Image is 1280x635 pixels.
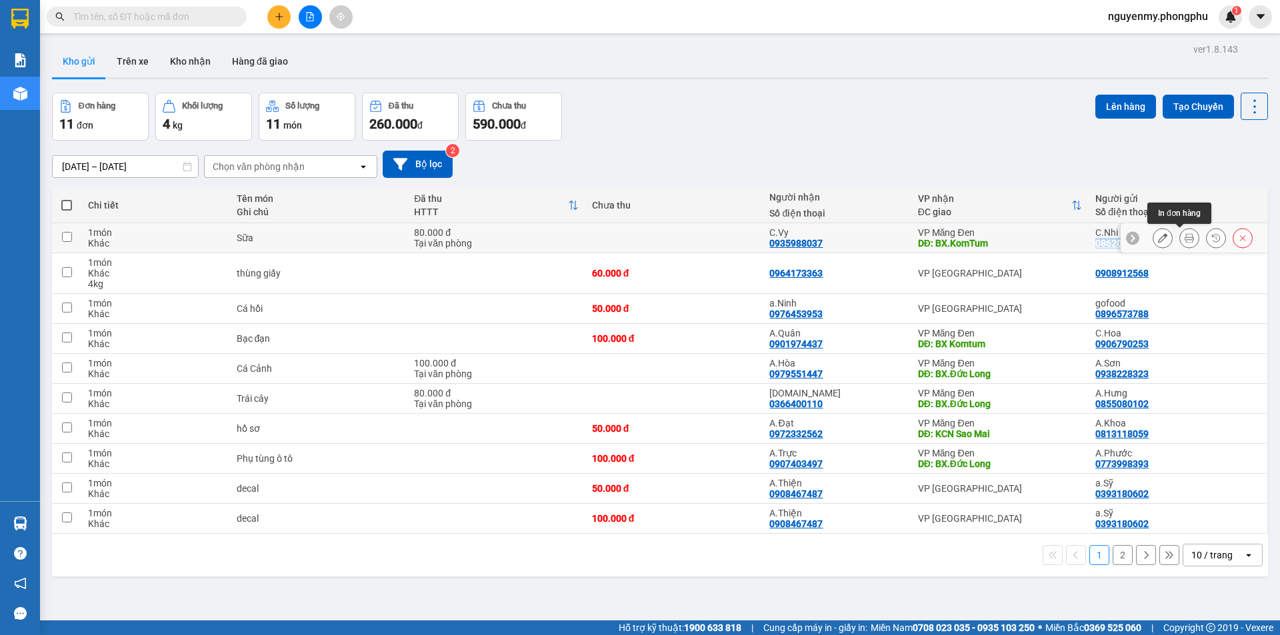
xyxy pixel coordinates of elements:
div: Đơn hàng [79,101,115,111]
div: 0366400110 [769,398,823,409]
div: Cá Cảnh [237,363,401,374]
div: Đã thu [389,101,413,111]
div: 0907403497 [769,458,823,469]
span: question-circle [14,547,27,560]
div: 1 món [88,388,223,398]
div: VP Măng Đen [918,227,1083,238]
div: Bạc đạn [237,333,401,344]
div: 0855080102 [1095,398,1149,409]
div: 1 món [88,227,223,238]
div: 0935988037 [769,238,823,249]
div: DĐ: BX Komtum [918,338,1083,349]
div: VP Măng Đen [918,358,1083,368]
span: đ [417,120,423,131]
button: caret-down [1249,5,1272,29]
button: Trên xe [106,45,159,77]
div: 50.000 đ [592,303,757,314]
button: Kho nhận [159,45,221,77]
div: 0862072037 [1095,238,1149,249]
input: Tìm tên, số ĐT hoặc mã đơn [73,9,231,24]
button: Bộ lọc [383,151,453,178]
div: a.Ninh [769,298,904,309]
div: Sửa đơn hàng [1153,228,1173,248]
div: VP [GEOGRAPHIC_DATA] [918,303,1083,314]
div: A.Trực [769,448,904,458]
span: 4 [163,116,170,132]
div: 0972332562 [769,428,823,439]
div: 50.000 đ [592,423,757,434]
div: 1 món [88,478,223,488]
div: A.Sơn [1095,358,1260,368]
span: message [14,607,27,620]
img: warehouse-icon [13,87,27,101]
div: 1 món [88,418,223,428]
button: 1 [1089,545,1109,565]
div: thùng giấy [237,268,401,279]
div: Khác [88,268,223,279]
div: 0906790253 [1095,338,1149,349]
span: Hỗ trợ kỹ thuật: [619,620,741,635]
span: VP HCM: 522 [PERSON_NAME], P.4, Q.[GEOGRAPHIC_DATA] [57,22,180,39]
span: | [751,620,753,635]
div: Phụ tùng ô tô [237,453,401,464]
div: A.Hòa [769,358,904,368]
span: kg [173,120,183,131]
div: Tên món [237,193,401,204]
img: solution-icon [13,53,27,67]
span: caret-down [1255,11,1267,23]
div: a.Sỹ [1095,508,1260,518]
span: VP Bình Dương: 36 Xuyên Á, [PERSON_NAME], Dĩ An, [GEOGRAPHIC_DATA] [57,41,149,67]
button: aim [329,5,353,29]
div: Số điện thoại [769,208,904,219]
div: 0393180602 [1095,518,1149,529]
div: 0773998393 [1095,458,1149,469]
div: 0964173363 [769,268,823,279]
div: 1 món [88,328,223,338]
svg: open [1243,550,1254,560]
span: nguyenmy.phongphu [1097,8,1219,25]
div: 10 / trang [1191,548,1233,562]
div: ĐC giao [918,207,1072,217]
button: Đơn hàng11đơn [52,93,149,141]
span: món [283,120,302,131]
div: 80.000 đ [414,388,579,398]
div: Đã thu [414,193,568,204]
svg: open [358,161,369,172]
div: 0979551447 [769,368,823,379]
div: C.Nhi [1095,227,1260,238]
div: Khác [88,458,223,469]
span: search [55,12,65,21]
div: DĐ: BX.Đức Long [918,368,1083,379]
div: DĐ: BX.Đức Long [918,458,1083,469]
span: đơn [77,120,93,131]
button: file-add [299,5,322,29]
div: 0813118059 [1095,428,1149,439]
div: 1 món [88,257,223,268]
div: VP [GEOGRAPHIC_DATA] [918,483,1083,494]
div: 100.000 đ [592,333,757,344]
div: DĐ: BX.KomTum [918,238,1083,249]
div: 100.000 đ [592,513,757,524]
img: logo [7,33,55,81]
div: 60.000 đ [592,268,757,279]
div: Khác [88,488,223,499]
button: Kho gửi [52,45,106,77]
div: gofood [1095,298,1260,309]
button: 2 [1113,545,1133,565]
div: A.Thiện [769,478,904,488]
sup: 2 [446,144,459,157]
div: 1 món [88,298,223,309]
div: Trái cây [237,393,401,404]
div: 100.000 đ [414,358,579,368]
div: 50.000 đ [592,483,757,494]
span: Miền Nam [871,620,1035,635]
div: Khác [88,518,223,529]
button: plus [267,5,291,29]
span: 11 [266,116,281,132]
div: A.Khoa [1095,418,1260,428]
div: VP Măng Đen [918,418,1083,428]
div: 4 kg [88,279,223,289]
div: Ghi chú [237,207,401,217]
div: Khác [88,338,223,349]
div: Người gửi [1095,193,1260,204]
